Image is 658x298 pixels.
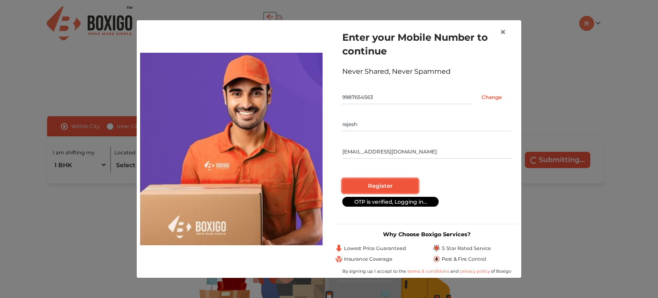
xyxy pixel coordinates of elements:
input: Your Name [342,117,511,131]
span: × [500,26,506,38]
div: By signing up I accept to the and of Boxigo [335,268,518,274]
span: Lowest Price Guaranteed [344,245,406,252]
img: relocation-img [140,53,323,245]
div: OTP is verified, Logging in... [342,197,439,207]
input: Mobile No [342,90,472,104]
input: Register [342,179,418,193]
a: privacy policy [459,268,491,274]
input: Change [472,90,511,104]
h1: Enter your Mobile Number to continue [342,30,511,58]
input: Email Id [342,145,511,159]
div: Never Shared, Never Spammed [342,66,511,77]
button: Close [493,20,513,44]
span: 5 Star Rated Service [442,245,491,252]
span: Pest & Fire Control [442,256,486,263]
span: Insurance Coverage [344,256,392,263]
a: terms & conditions [407,268,450,274]
h3: Why Choose Boxigo Services? [335,231,518,238]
